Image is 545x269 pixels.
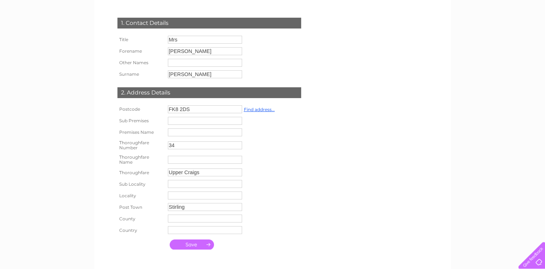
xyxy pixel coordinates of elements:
[116,57,166,69] th: Other Names
[116,69,166,80] th: Surname
[409,4,459,13] a: 0333 014 3131
[482,31,493,36] a: Blog
[103,4,443,35] div: Clear Business is a trading name of Verastar Limited (registered in [GEOGRAPHIC_DATA] No. 3667643...
[116,34,166,45] th: Title
[117,87,301,98] div: 2. Address Details
[116,103,166,115] th: Postcode
[116,201,166,213] th: Post Town
[116,190,166,201] th: Locality
[521,31,538,36] a: Log out
[116,224,166,236] th: Country
[456,31,478,36] a: Telecoms
[497,31,515,36] a: Contact
[436,31,452,36] a: Energy
[116,138,166,153] th: Thoroughfare Number
[418,31,432,36] a: Water
[116,178,166,190] th: Sub Locality
[116,153,166,167] th: Thoroughfare Name
[116,127,166,138] th: Premises Name
[19,19,56,41] img: logo.png
[117,18,301,28] div: 1. Contact Details
[244,107,275,112] a: Find address...
[116,115,166,127] th: Sub Premises
[116,213,166,224] th: County
[170,239,214,250] input: Submit
[116,167,166,178] th: Thoroughfare
[116,45,166,57] th: Forename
